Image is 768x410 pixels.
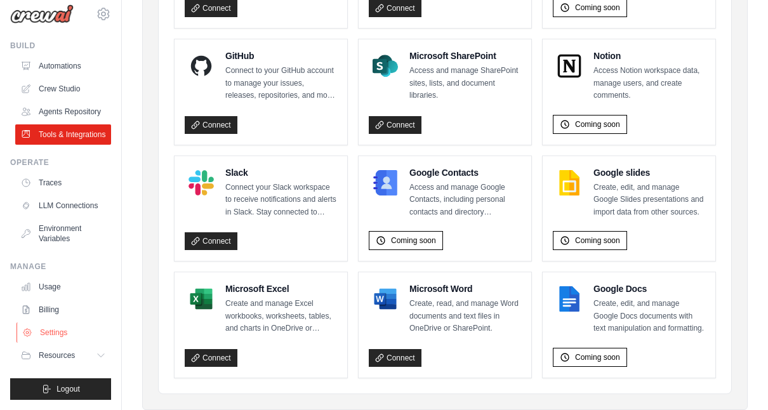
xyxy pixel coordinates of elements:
[225,298,337,335] p: Create and manage Excel workbooks, worksheets, tables, and charts in OneDrive or SharePoint.
[593,166,705,179] h4: Google slides
[185,349,237,367] a: Connect
[409,298,521,335] p: Create, read, and manage Word documents and text files in OneDrive or SharePoint.
[593,65,705,102] p: Access Notion workspace data, manage users, and create comments.
[369,349,421,367] a: Connect
[557,170,582,195] img: Google slides Logo
[10,4,74,23] img: Logo
[15,79,111,99] a: Crew Studio
[391,235,436,246] span: Coming soon
[373,53,398,79] img: Microsoft SharePoint Logo
[185,116,237,134] a: Connect
[15,277,111,297] a: Usage
[593,298,705,335] p: Create, edit, and manage Google Docs documents with text manipulation and formatting.
[409,282,521,295] h4: Microsoft Word
[15,195,111,216] a: LLM Connections
[15,300,111,320] a: Billing
[56,384,80,394] span: Logout
[17,322,112,343] a: Settings
[225,50,337,62] h4: GitHub
[225,65,337,102] p: Connect to your GitHub account to manage your issues, releases, repositories, and more in GitHub....
[189,286,214,312] img: Microsoft Excel Logo
[557,53,582,79] img: Notion Logo
[575,235,620,246] span: Coming soon
[373,286,398,312] img: Microsoft Word Logo
[575,3,620,13] span: Coming soon
[409,65,521,102] p: Access and manage SharePoint sites, lists, and document libraries.
[225,182,337,219] p: Connect your Slack workspace to receive notifications and alerts in Slack. Stay connected to impo...
[575,352,620,362] span: Coming soon
[593,182,705,219] p: Create, edit, and manage Google Slides presentations and import data from other sources.
[15,345,111,366] button: Resources
[575,119,620,129] span: Coming soon
[10,157,111,168] div: Operate
[39,350,75,360] span: Resources
[189,170,214,195] img: Slack Logo
[225,166,337,179] h4: Slack
[225,282,337,295] h4: Microsoft Excel
[185,232,237,250] a: Connect
[593,282,705,295] h4: Google Docs
[593,50,705,62] h4: Notion
[373,170,398,195] img: Google Contacts Logo
[10,378,111,400] button: Logout
[15,218,111,249] a: Environment Variables
[369,116,421,134] a: Connect
[15,56,111,76] a: Automations
[409,166,521,179] h4: Google Contacts
[10,261,111,272] div: Manage
[557,286,582,312] img: Google Docs Logo
[10,41,111,51] div: Build
[409,50,521,62] h4: Microsoft SharePoint
[409,182,521,219] p: Access and manage Google Contacts, including personal contacts and directory information.
[15,173,111,193] a: Traces
[189,53,214,79] img: GitHub Logo
[15,124,111,145] a: Tools & Integrations
[15,102,111,122] a: Agents Repository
